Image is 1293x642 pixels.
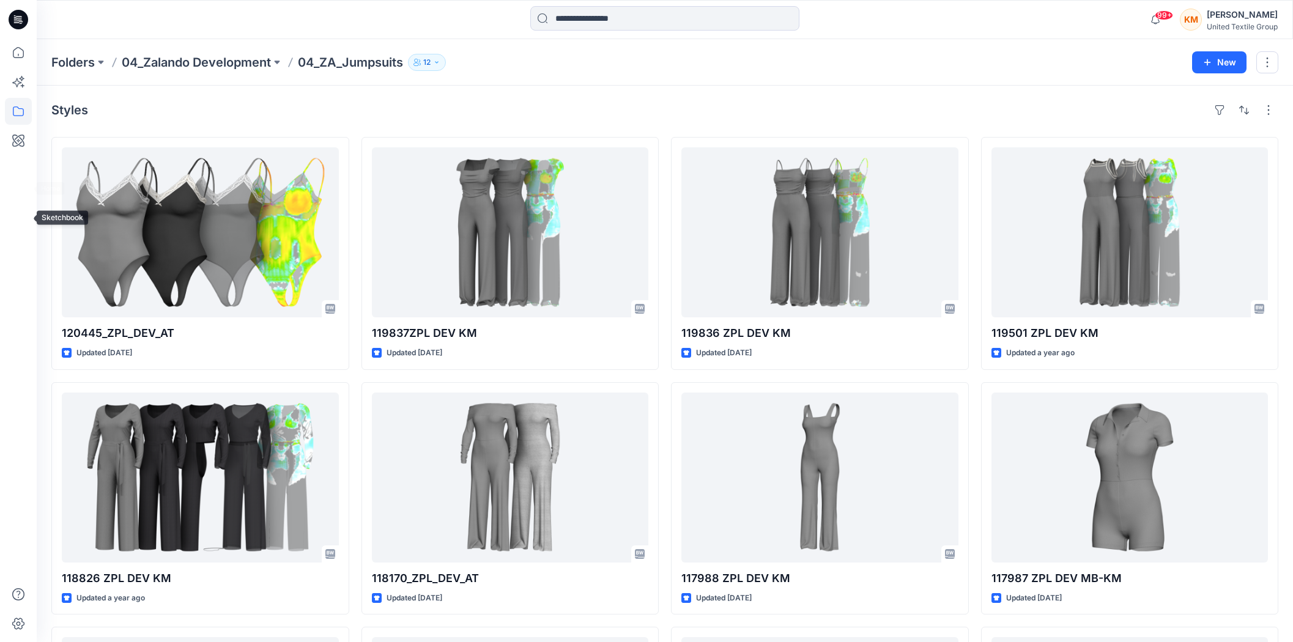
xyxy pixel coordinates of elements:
p: Updated [DATE] [696,347,752,360]
a: 118826 ZPL DEV KM [62,393,339,563]
a: 117988 ZPL DEV KM [681,393,958,563]
p: Updated [DATE] [76,347,132,360]
span: 99+ [1155,10,1173,20]
p: 117988 ZPL DEV KM [681,570,958,587]
p: 117987 ZPL DEV MB-KM [991,570,1269,587]
a: 117987 ZPL DEV MB-KM [991,393,1269,563]
p: 118170_ZPL_DEV_AT [372,570,649,587]
div: United Textile Group [1207,22,1278,31]
p: 119837ZPL DEV KM [372,325,649,342]
a: 119836 ZPL DEV KM [681,147,958,317]
h4: Styles [51,103,88,117]
p: Updated a year ago [1006,347,1075,360]
p: 120445_ZPL_DEV_AT [62,325,339,342]
p: 12 [423,56,431,69]
a: 120445_ZPL_DEV_AT [62,147,339,317]
button: New [1192,51,1247,73]
p: 04_ZA_Jumpsuits [298,54,403,71]
a: Folders [51,54,95,71]
p: Updated [DATE] [696,592,752,605]
p: Updated [DATE] [387,347,442,360]
p: 119501 ZPL DEV KM [991,325,1269,342]
p: 118826 ZPL DEV KM [62,570,339,587]
a: 119501 ZPL DEV KM [991,147,1269,317]
a: 118170_ZPL_DEV_AT [372,393,649,563]
a: 119837ZPL DEV KM [372,147,649,317]
div: KM [1180,9,1202,31]
p: Updated [DATE] [1006,592,1062,605]
button: 12 [408,54,446,71]
p: Updated a year ago [76,592,145,605]
a: 04_Zalando Development [122,54,271,71]
p: 119836 ZPL DEV KM [681,325,958,342]
p: Updated [DATE] [387,592,442,605]
div: [PERSON_NAME] [1207,7,1278,22]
